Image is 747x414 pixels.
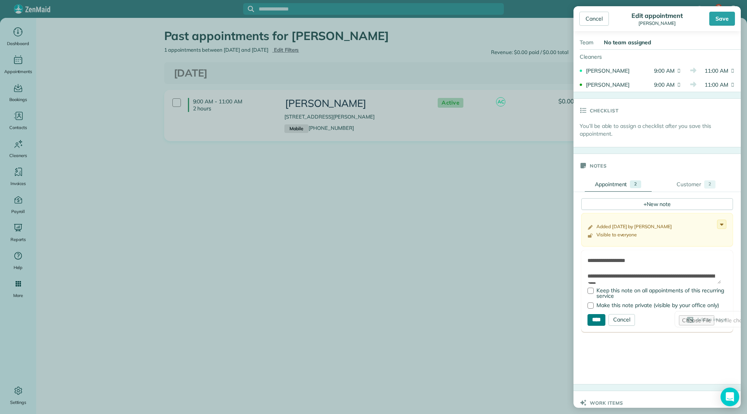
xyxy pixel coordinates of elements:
div: Cancel [579,12,609,26]
h3: Checklist [590,99,619,122]
span: Keep this note on all appointments of this recurring service [596,287,724,299]
time: Added [DATE] by [PERSON_NAME] [596,224,672,229]
div: Cancel [608,314,635,326]
div: Customer [677,180,701,189]
div: Save [709,12,735,26]
h3: Notes [590,154,607,177]
span: 9:00 AM [648,67,675,75]
span: 9:00 AM [648,81,675,89]
div: New note [581,198,733,210]
span: + [644,200,647,207]
div: Visible to everyone [596,232,637,238]
div: Edit appointment [629,12,685,19]
div: [PERSON_NAME] [586,81,646,89]
p: You’ll be able to assign a checklist after you save this appointment. [580,122,741,138]
div: Team [573,35,601,49]
div: [PERSON_NAME] [586,67,646,75]
div: 2 [704,180,715,189]
span: 11:00 AM [702,81,728,89]
div: 2 [630,180,641,188]
strong: No team assigned [604,39,651,46]
div: Appointment [595,180,627,188]
div: [PERSON_NAME] [629,21,685,26]
span: Make this note private (visible by your office only) [596,302,719,309]
div: Open Intercom Messenger [721,388,739,406]
div: Cleaners [573,50,628,64]
span: 11:00 AM [702,67,728,75]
